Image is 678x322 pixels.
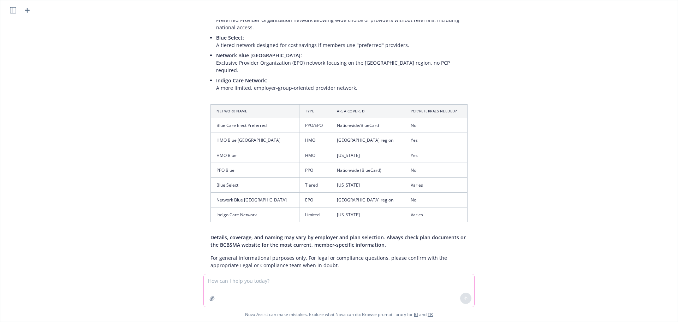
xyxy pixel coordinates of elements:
[216,9,468,31] p: Preferred Provider Organization network allowing wide choice of providers without referrals, incl...
[210,254,468,269] p: For general informational purposes only. For legal or compliance questions, please confirm with t...
[428,311,433,317] a: TR
[331,148,405,163] td: [US_STATE]
[299,105,331,118] th: Type
[3,307,675,322] span: Nova Assist can make mistakes. Explore what Nova can do: Browse prompt library for and
[299,148,331,163] td: HMO
[216,34,468,49] p: A tiered network designed for cost savings if members use "preferred" providers.
[211,207,299,222] td: Indigo Care Network
[405,105,467,118] th: PCP/Referrals Needed?
[405,148,467,163] td: Yes
[331,118,405,133] td: Nationwide/BlueCard
[405,118,467,133] td: No
[299,207,331,222] td: Limited
[211,148,299,163] td: HMO Blue
[405,177,467,192] td: Varies
[211,163,299,177] td: PPO Blue
[331,207,405,222] td: [US_STATE]
[216,77,267,84] span: Indigo Care Network:
[299,193,331,207] td: EPO
[216,52,468,74] p: Exclusive Provider Organization (EPO) network focusing on the [GEOGRAPHIC_DATA] region, no PCP re...
[414,311,418,317] a: BI
[331,177,405,192] td: [US_STATE]
[299,163,331,177] td: PPO
[216,34,244,41] span: Blue Select:
[299,118,331,133] td: PPO/EPO
[331,105,405,118] th: Area Covered
[211,105,299,118] th: Network Name
[216,77,468,92] p: A more limited, employer-group-oriented provider network.
[211,118,299,133] td: Blue Care Elect Preferred
[405,163,467,177] td: No
[405,193,467,207] td: No
[216,52,302,59] span: Network Blue [GEOGRAPHIC_DATA]:
[210,234,466,248] span: Details, coverage, and naming may vary by employer and plan selection. Always check plan document...
[211,193,299,207] td: Network Blue [GEOGRAPHIC_DATA]
[331,193,405,207] td: [GEOGRAPHIC_DATA] region
[299,177,331,192] td: Tiered
[405,133,467,148] td: Yes
[211,133,299,148] td: HMO Blue [GEOGRAPHIC_DATA]
[331,163,405,177] td: Nationwide (BlueCard)
[405,207,467,222] td: Varies
[299,133,331,148] td: HMO
[211,177,299,192] td: Blue Select
[331,133,405,148] td: [GEOGRAPHIC_DATA] region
